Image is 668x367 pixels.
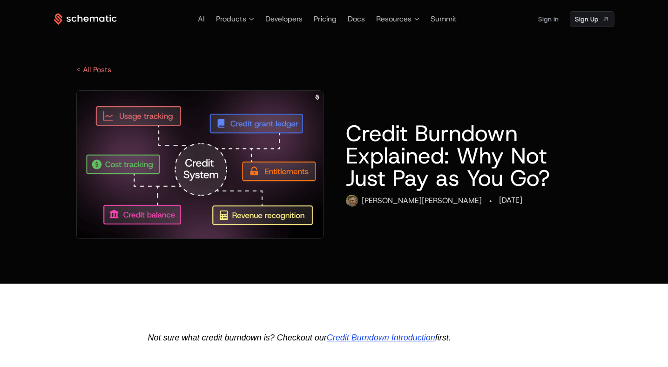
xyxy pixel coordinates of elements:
a: Docs [348,14,365,24]
span: Not sure what credit burndown is? Checkout our [148,333,327,342]
a: Pricing [314,14,337,24]
img: Ryan Echternacht [346,195,358,207]
a: Summit [431,14,457,24]
a: < All Posts [76,65,111,75]
span: Sign Up [575,14,598,24]
h1: Credit Burndown Explained: Why Not Just Pay as You Go? [346,122,592,189]
a: Developers [265,14,303,24]
span: first. [435,333,451,342]
img: Pillar - Credits Builder [77,91,324,238]
a: [object Object] [570,11,614,27]
div: · [489,195,492,208]
a: AI [198,14,205,24]
a: Sign in [538,12,559,27]
span: Resources [376,14,412,25]
a: Credit Burndown Introduction [327,333,435,342]
span: Products [216,14,246,25]
div: [PERSON_NAME] [PERSON_NAME] [362,195,482,206]
div: [DATE] [499,195,522,206]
